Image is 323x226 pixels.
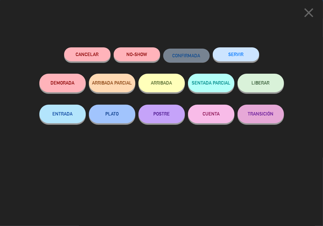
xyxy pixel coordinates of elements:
[252,80,270,85] span: LIBERAR
[39,74,86,92] button: DEMORADA
[89,74,135,92] button: ARRIBADA PARCIAL
[299,5,318,23] button: close
[238,74,284,92] button: LIBERAR
[172,53,200,58] span: CONFIRMADA
[188,74,234,92] button: SENTADA PARCIAL
[163,49,210,63] button: CONFIRMADA
[114,47,160,61] button: NO-SHOW
[138,105,185,123] button: POSTRE
[238,105,284,123] button: TRANSICIÓN
[92,80,132,85] span: ARRIBADA PARCIAL
[188,105,234,123] button: CUENTA
[301,5,316,20] i: close
[89,105,135,123] button: PLATO
[213,47,259,61] button: SERVIR
[39,105,86,123] button: ENTRADA
[64,47,111,61] button: Cancelar
[138,74,185,92] button: ARRIBADA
